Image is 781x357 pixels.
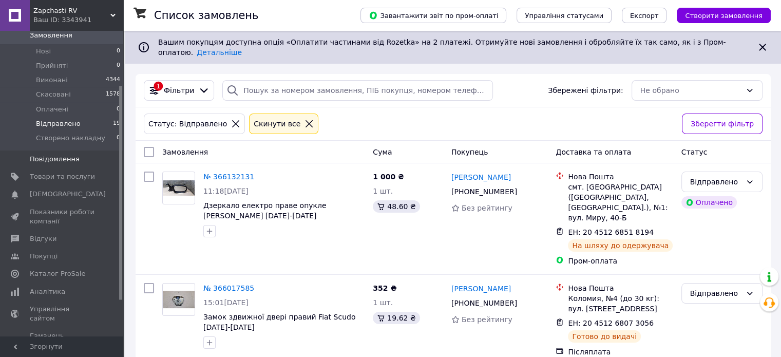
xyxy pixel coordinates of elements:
span: Управління сайтом [30,305,95,323]
span: Нові [36,47,51,56]
span: 0 [117,134,120,143]
span: Експорт [630,12,659,20]
a: Детальніше [197,48,242,57]
span: Без рейтингу [462,315,512,324]
span: Замовлення [162,148,208,156]
span: Фільтри [164,85,194,96]
div: Оплачено [681,196,737,209]
span: Прийняті [36,61,68,70]
span: 1578 [106,90,120,99]
span: Покупець [451,148,488,156]
a: Фото товару [162,172,195,204]
a: Фото товару [162,283,195,316]
span: 1 шт. [373,187,393,195]
span: 0 [117,61,120,70]
button: Експорт [622,8,667,23]
a: Дзеркало електро праве опукле [PERSON_NAME] [DATE]-[DATE] [203,201,327,220]
input: Пошук за номером замовлення, ПІБ покупця, номером телефону, Email, номером накладної [222,80,493,101]
span: Створено накладну [36,134,105,143]
div: Пром-оплата [568,256,673,266]
a: [PERSON_NAME] [451,172,511,182]
img: Фото товару [163,291,195,309]
span: 352 ₴ [373,284,396,292]
div: Cкинути все [252,118,302,129]
span: Аналітика [30,287,65,296]
span: ЕН: 20 4512 6807 3056 [568,319,654,327]
div: [PHONE_NUMBER] [449,184,519,199]
div: Нова Пошта [568,283,673,293]
span: 0 [117,47,120,56]
img: Фото товару [163,180,195,196]
span: Каталог ProSale [30,269,85,278]
span: 19 [113,119,120,128]
span: Zapchasti RV [33,6,110,15]
div: Не обрано [640,85,741,96]
span: Вашим покупцям доступна опція «Оплатити частинами від Rozetka» на 2 платежі. Отримуйте нові замов... [158,38,726,57]
div: 48.60 ₴ [373,200,420,213]
div: Коломия, №4 (до 30 кг): вул. [STREET_ADDRESS] [568,293,673,314]
span: Скасовані [36,90,71,99]
span: Cума [373,148,392,156]
span: Збережені фільтри: [548,85,623,96]
span: Доставка та оплата [556,148,631,156]
div: 19.62 ₴ [373,312,420,324]
div: Статус: Відправлено [146,118,229,129]
h1: Список замовлень [154,9,258,22]
span: 11:18[DATE] [203,187,249,195]
a: Замок здвижної двері правий Fiat Scudo [DATE]-[DATE] [203,313,355,331]
span: ЕН: 20 4512 6851 8194 [568,228,654,236]
span: Створити замовлення [685,12,763,20]
a: [PERSON_NAME] [451,284,511,294]
a: Створити замовлення [666,11,771,19]
button: Управління статусами [517,8,612,23]
div: На шляху до одержувача [568,239,673,252]
span: Гаманець компанії [30,331,95,350]
span: Управління статусами [525,12,603,20]
span: Повідомлення [30,155,80,164]
span: 4344 [106,76,120,85]
span: 0 [117,105,120,114]
span: Товари та послуги [30,172,95,181]
div: смт. [GEOGRAPHIC_DATA] ([GEOGRAPHIC_DATA], [GEOGRAPHIC_DATA].), №1: вул. Миру, 40-Б [568,182,673,223]
a: № 366132131 [203,173,254,181]
div: Відправлено [690,176,741,187]
button: Завантажити звіт по пром-оплаті [360,8,506,23]
span: Завантажити звіт по пром-оплаті [369,11,498,20]
span: Відгуки [30,234,56,243]
span: Без рейтингу [462,204,512,212]
span: Показники роботи компанії [30,208,95,226]
span: [DEMOGRAPHIC_DATA] [30,190,106,199]
span: 15:01[DATE] [203,298,249,307]
span: 1 шт. [373,298,393,307]
div: [PHONE_NUMBER] [449,296,519,310]
span: Статус [681,148,708,156]
div: Нова Пошта [568,172,673,182]
span: 1 000 ₴ [373,173,404,181]
div: Ваш ID: 3343941 [33,15,123,25]
button: Створити замовлення [677,8,771,23]
span: Покупці [30,252,58,261]
span: Замовлення [30,31,72,40]
button: Зберегти фільтр [682,114,763,134]
span: Виконані [36,76,68,85]
span: Зберегти фільтр [691,118,754,129]
a: № 366017585 [203,284,254,292]
span: Відправлено [36,119,81,128]
span: Оплачені [36,105,68,114]
div: Відправлено [690,288,741,299]
div: Післяплата [568,347,673,357]
div: Готово до видачі [568,330,641,343]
